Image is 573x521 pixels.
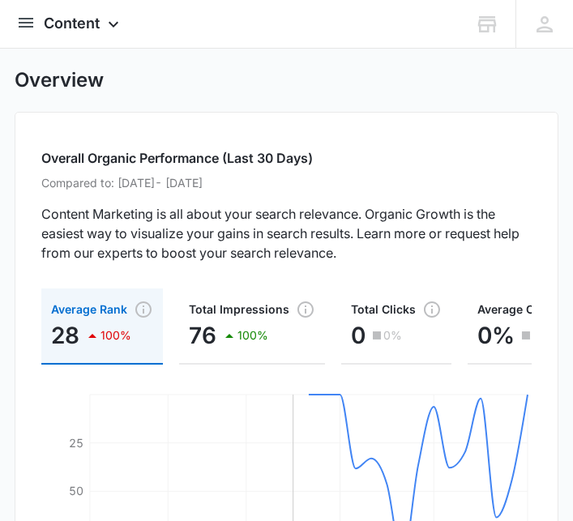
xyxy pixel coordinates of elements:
[41,174,532,191] p: Compared to: [DATE] - [DATE]
[351,322,366,348] p: 0
[51,300,153,319] span: Average Rank
[477,322,515,348] p: 0%
[69,436,83,450] tspan: 25
[16,13,36,32] button: open subnavigation menu
[351,300,442,319] span: Total Clicks
[383,330,402,341] p: 0%
[100,330,131,341] p: 100%
[15,68,104,92] h1: Overview
[44,15,100,32] span: Content
[189,300,315,319] span: Total Impressions
[69,484,83,498] tspan: 50
[41,204,532,263] p: Content Marketing is all about your search relevance. Organic Growth is the easiest way to visual...
[237,330,268,341] p: 100%
[41,148,532,168] h2: Overall Organic Performance (Last 30 Days)
[51,322,79,348] p: 28
[189,322,216,348] p: 76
